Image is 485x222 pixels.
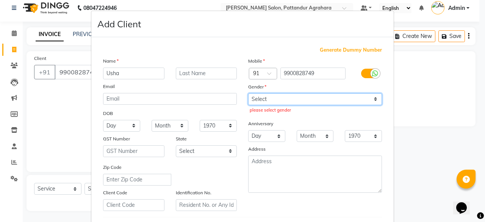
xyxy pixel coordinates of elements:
[280,68,346,79] input: Mobile
[176,135,187,142] label: State
[103,199,164,211] input: Client Code
[103,93,237,105] input: Email
[97,17,141,31] h4: Add Client
[103,68,164,79] input: First Name
[248,58,265,65] label: Mobile
[103,189,127,196] label: Client Code
[103,164,122,171] label: Zip Code
[176,189,211,196] label: Identification No.
[248,120,273,127] label: Anniversary
[103,83,115,90] label: Email
[176,199,237,211] input: Resident No. or Any Id
[248,83,266,90] label: Gender
[103,110,113,117] label: DOB
[248,146,266,153] label: Address
[453,192,477,214] iframe: chat widget
[103,145,164,157] input: GST Number
[250,107,380,113] div: please select gender
[176,68,237,79] input: Last Name
[103,135,130,142] label: GST Number
[320,46,382,54] span: Generate Dummy Number
[103,174,171,186] input: Enter Zip Code
[103,58,119,65] label: Name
